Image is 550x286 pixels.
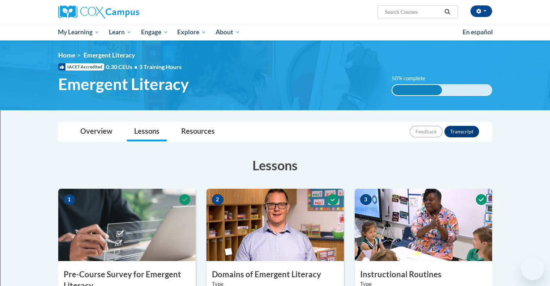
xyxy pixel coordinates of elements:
[104,24,136,40] a: Learn
[106,63,139,71] span: 0.30 CEUs
[521,257,544,280] iframe: Button to launch messaging window
[462,28,493,36] span: En español
[470,5,492,17] button: Account Settings
[139,63,182,70] span: 3 Training Hours
[54,24,105,40] a: My Learning
[134,63,137,70] span: •
[84,51,135,59] span: Emergent Literacy
[109,28,132,37] span: Learn
[136,24,173,40] a: Engage
[384,8,442,16] input: Search Courses
[58,74,189,94] span: Emergent Literacy
[392,74,433,82] label: 50% complete
[47,24,503,40] div: Main menu
[172,24,211,40] a: Explore
[141,28,168,37] span: Engage
[211,24,245,40] a: About
[58,63,104,71] span: IACET Accredited
[177,28,206,37] span: Explore
[58,5,139,18] img: Cox Campus
[58,51,75,59] a: Home
[58,28,99,37] span: My Learning
[458,25,498,40] a: En español
[58,5,196,18] a: Cox Campus
[392,85,442,95] div: 50% complete
[442,8,453,16] button: Search
[216,28,240,37] span: About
